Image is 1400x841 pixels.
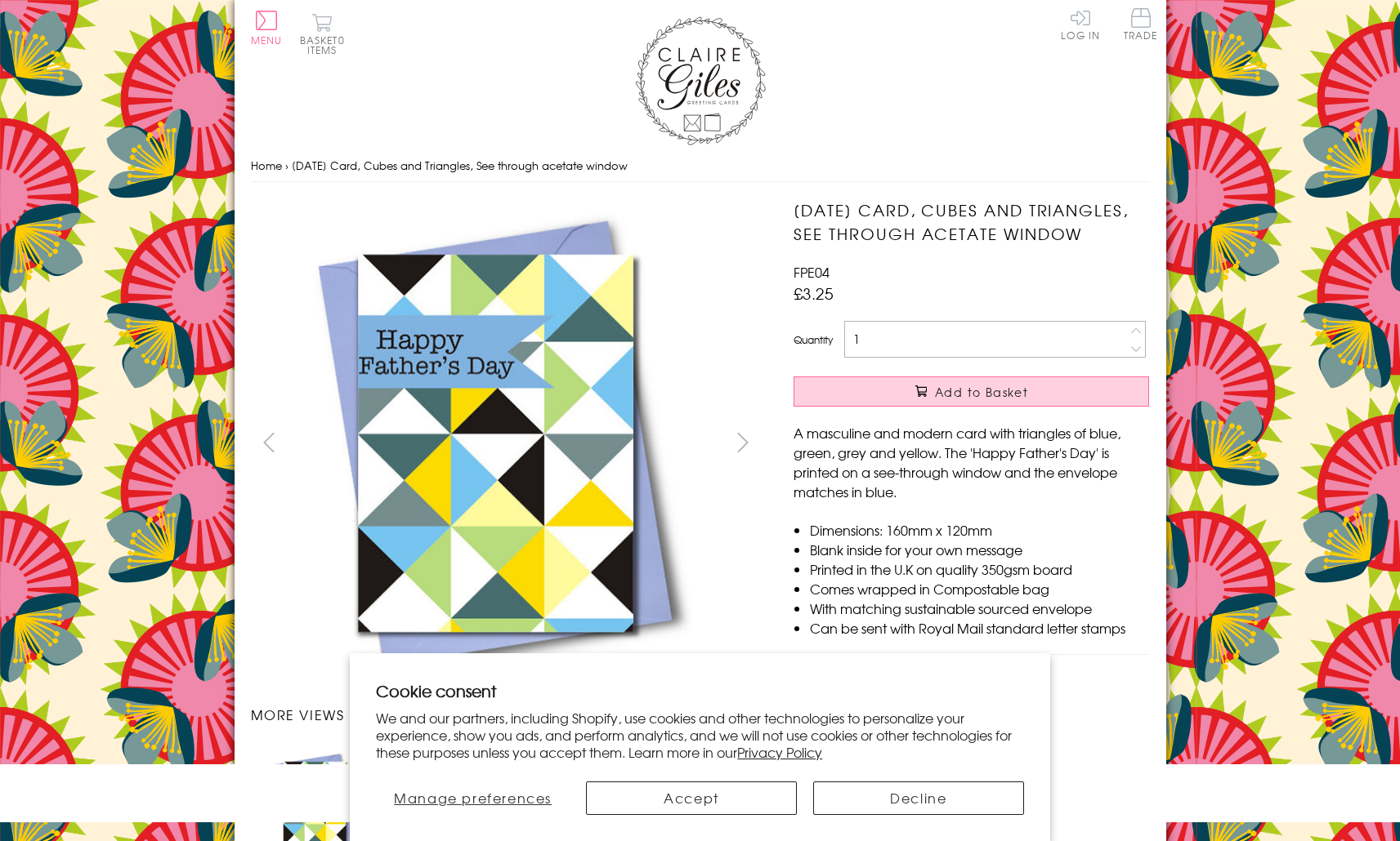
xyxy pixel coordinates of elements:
[1124,8,1158,43] a: Trade
[251,158,282,173] a: Home
[724,424,761,461] button: next
[251,33,283,47] span: Menu
[635,16,766,145] img: Claire Giles Greetings Cards
[394,788,552,808] span: Manage preferences
[794,198,1149,246] h1: [DATE] Card, Cubes and Triangles, See through acetate window
[376,710,1024,760] p: We and our partners, including Shopify, use cookies and other technologies to personalize your ex...
[761,198,1251,688] img: Father's Day Card, Cubes and Triangles, See through acetate window
[1124,8,1158,40] span: Trade
[813,781,1024,815] button: Decline
[250,198,740,688] img: Father's Day Card, Cubes and Triangles, See through acetate window
[737,742,822,762] a: Privacy Policy
[251,11,283,45] button: Menu
[810,559,1149,579] li: Printed in the U.K on quality 350gsm board
[376,679,1024,702] h2: Cookie consent
[586,781,797,815] button: Accept
[307,33,345,57] span: 0 items
[794,262,830,282] span: FPE04
[794,282,834,305] span: £3.25
[794,376,1149,407] button: Add to Basket
[810,520,1149,540] li: Dimensions: 160mm x 120mm
[292,158,628,173] span: [DATE] Card, Cubes and Triangles, See through acetate window
[810,540,1149,559] li: Blank inside for your own message
[810,618,1149,638] li: Can be sent with Royal Mail standard letter stamps
[810,579,1149,598] li: Comes wrapped in Compostable bag
[251,705,762,724] h3: More views
[251,424,288,461] button: prev
[794,423,1149,501] p: A masculine and modern card with triangles of blue, green, grey and yellow. The 'Happy Father's D...
[810,598,1149,618] li: With matching sustainable sourced envelope
[794,332,833,347] label: Quantity
[1061,8,1100,40] a: Log In
[300,13,345,55] button: Basket0 items
[251,149,1150,183] nav: breadcrumbs
[376,781,570,815] button: Manage preferences
[285,158,288,173] span: ›
[935,384,1028,400] span: Add to Basket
